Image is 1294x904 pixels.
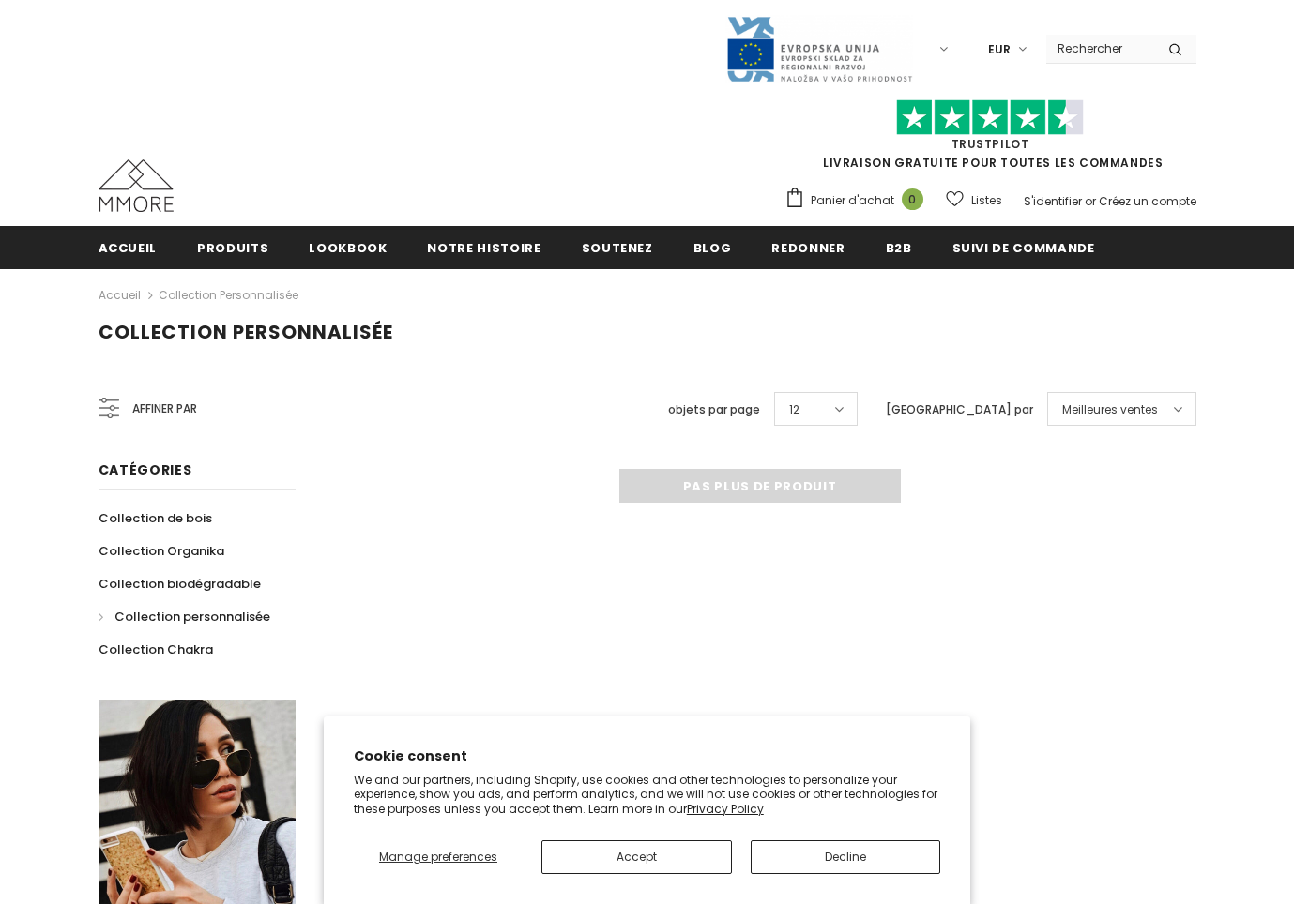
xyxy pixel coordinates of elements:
[354,840,524,874] button: Manage preferences
[427,226,540,268] a: Notre histoire
[687,801,764,817] a: Privacy Policy
[379,849,497,865] span: Manage preferences
[886,239,912,257] span: B2B
[725,15,913,83] img: Javni Razpis
[99,542,224,560] span: Collection Organika
[99,633,213,666] a: Collection Chakra
[668,400,760,419] label: objets par page
[886,400,1033,419] label: [GEOGRAPHIC_DATA] par
[1085,193,1096,209] span: or
[99,319,393,345] span: Collection personnalisée
[541,840,732,874] button: Accept
[99,284,141,307] a: Accueil
[1062,400,1158,419] span: Meilleures ventes
[427,239,540,257] span: Notre histoire
[197,226,268,268] a: Produits
[988,40,1011,59] span: EUR
[99,159,174,212] img: Cas MMORE
[1046,35,1154,62] input: Search Site
[132,399,197,419] span: Affiner par
[789,400,799,419] span: 12
[309,226,387,268] a: Lookbook
[693,226,732,268] a: Blog
[784,108,1196,171] span: LIVRAISON GRATUITE POUR TOUTES LES COMMANDES
[99,460,192,479] span: Catégories
[99,226,158,268] a: Accueil
[99,567,261,600] a: Collection biodégradable
[952,239,1095,257] span: Suivi de commande
[99,239,158,257] span: Accueil
[99,640,213,658] span: Collection Chakra
[582,226,653,268] a: soutenez
[159,287,298,303] a: Collection personnalisée
[354,773,941,817] p: We and our partners, including Shopify, use cookies and other technologies to personalize your ex...
[896,99,1084,136] img: Faites confiance aux étoiles pilotes
[99,502,212,535] a: Collection de bois
[99,600,270,633] a: Collection personnalisée
[99,575,261,593] span: Collection biodégradable
[582,239,653,257] span: soutenez
[1099,193,1196,209] a: Créez un compte
[886,226,912,268] a: B2B
[99,509,212,527] span: Collection de bois
[354,746,941,766] h2: Cookie consent
[1024,193,1082,209] a: S'identifier
[99,535,224,567] a: Collection Organika
[309,239,387,257] span: Lookbook
[114,608,270,625] span: Collection personnalisée
[951,136,1029,152] a: TrustPilot
[946,184,1002,217] a: Listes
[751,840,941,874] button: Decline
[197,239,268,257] span: Produits
[784,187,933,215] a: Panier d'achat 0
[971,191,1002,210] span: Listes
[725,40,913,56] a: Javni Razpis
[811,191,894,210] span: Panier d'achat
[902,188,923,210] span: 0
[771,226,845,268] a: Redonner
[693,239,732,257] span: Blog
[771,239,845,257] span: Redonner
[952,226,1095,268] a: Suivi de commande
